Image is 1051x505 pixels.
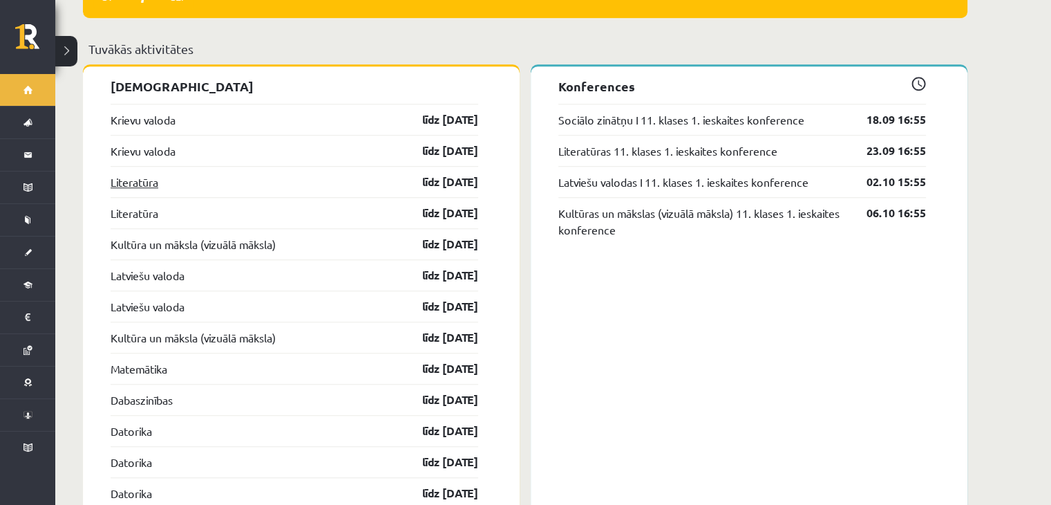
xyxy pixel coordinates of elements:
a: Krievu valoda [111,111,176,128]
a: līdz [DATE] [398,329,478,346]
a: Literatūras 11. klases 1. ieskaites konference [558,143,777,159]
p: Konferences [558,77,926,95]
a: 18.09 16:55 [846,111,926,128]
a: līdz [DATE] [398,454,478,470]
a: līdz [DATE] [398,485,478,502]
a: 23.09 16:55 [846,143,926,159]
a: Krievu valoda [111,143,176,159]
a: 06.10 16:55 [846,205,926,221]
a: Latviešu valoda [111,298,184,315]
a: līdz [DATE] [398,111,478,128]
a: Datorika [111,423,152,439]
a: Literatūra [111,174,158,190]
a: 02.10 15:55 [846,174,926,190]
a: Datorika [111,485,152,502]
a: līdz [DATE] [398,143,478,159]
a: Dabaszinības [111,392,173,408]
a: līdz [DATE] [398,360,478,377]
a: Datorika [111,454,152,470]
a: Sociālo zinātņu I 11. klases 1. ieskaites konference [558,111,804,128]
a: līdz [DATE] [398,205,478,221]
a: Literatūra [111,205,158,221]
a: Latviešu valodas I 11. klases 1. ieskaites konference [558,174,808,190]
a: Kultūra un māksla (vizuālā māksla) [111,236,276,252]
a: līdz [DATE] [398,174,478,190]
a: Rīgas 1. Tālmācības vidusskola [15,24,55,59]
a: Kultūra un māksla (vizuālā māksla) [111,329,276,346]
p: Tuvākās aktivitātes [88,39,962,58]
a: līdz [DATE] [398,267,478,284]
a: līdz [DATE] [398,236,478,252]
a: Kultūras un mākslas (vizuālā māksla) 11. klases 1. ieskaites konference [558,205,846,238]
a: līdz [DATE] [398,392,478,408]
a: līdz [DATE] [398,423,478,439]
a: Latviešu valoda [111,267,184,284]
a: Matemātika [111,360,167,377]
p: [DEMOGRAPHIC_DATA] [111,77,478,95]
a: līdz [DATE] [398,298,478,315]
